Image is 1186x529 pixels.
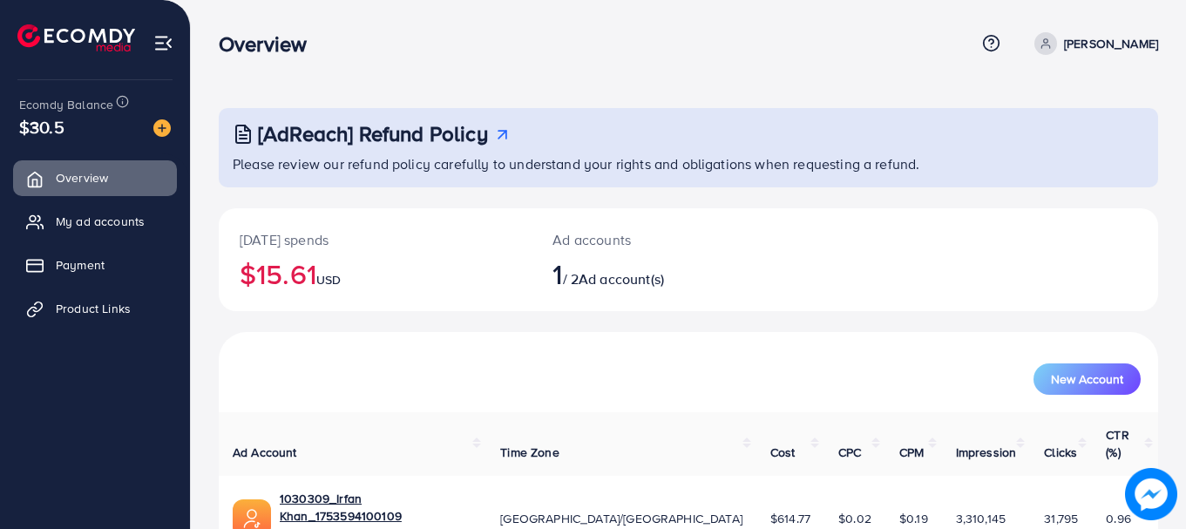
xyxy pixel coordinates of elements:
p: [PERSON_NAME] [1064,33,1158,54]
span: 1 [552,254,562,294]
span: $30.5 [19,114,64,139]
span: 3,310,145 [956,510,1006,527]
span: [GEOGRAPHIC_DATA]/[GEOGRAPHIC_DATA] [500,510,742,527]
img: menu [153,33,173,53]
span: Overview [56,169,108,187]
p: Please review our refund policy carefully to understand your rights and obligations when requesti... [233,153,1148,174]
a: Payment [13,248,177,282]
span: $614.77 [770,510,810,527]
span: $0.19 [899,510,928,527]
img: image [1125,468,1177,520]
span: 31,795 [1044,510,1078,527]
span: Ecomdy Balance [19,96,113,113]
span: New Account [1051,373,1123,385]
a: 1030309_Irfan Khan_1753594100109 [280,490,472,526]
a: Overview [13,160,177,195]
span: CPM [899,444,924,461]
span: Impression [956,444,1017,461]
span: CTR (%) [1106,426,1128,461]
h3: Overview [219,31,321,57]
p: [DATE] spends [240,229,511,250]
a: [PERSON_NAME] [1027,32,1158,55]
p: Ad accounts [552,229,746,250]
span: Time Zone [500,444,559,461]
h2: / 2 [552,257,746,290]
span: CPC [838,444,861,461]
span: Ad Account [233,444,297,461]
span: My ad accounts [56,213,145,230]
img: logo [17,24,135,51]
button: New Account [1034,363,1141,395]
a: My ad accounts [13,204,177,239]
a: Product Links [13,291,177,326]
span: Ad account(s) [579,269,664,288]
span: Cost [770,444,796,461]
h2: $15.61 [240,257,511,290]
span: Payment [56,256,105,274]
h3: [AdReach] Refund Policy [258,121,488,146]
span: $0.02 [838,510,871,527]
span: Clicks [1044,444,1077,461]
span: 0.96 [1106,510,1131,527]
span: USD [316,271,341,288]
span: Product Links [56,300,131,317]
img: image [153,119,171,137]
